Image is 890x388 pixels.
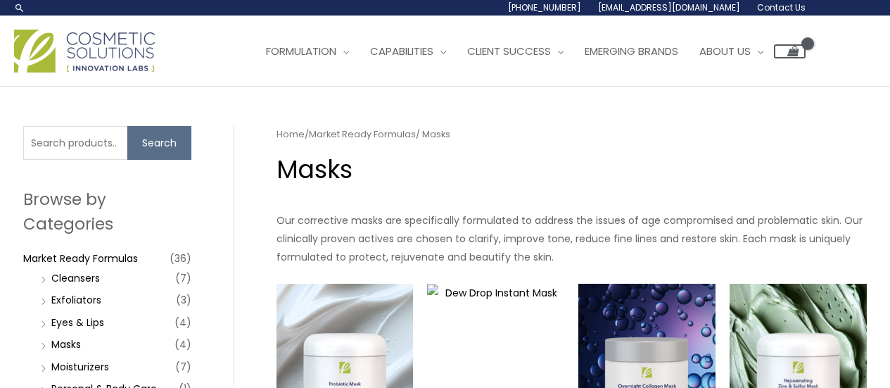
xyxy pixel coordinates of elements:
[170,249,191,268] span: (36)
[51,293,101,307] a: Exfoliators
[23,187,191,235] h2: Browse by Categories
[23,251,138,265] a: Market Ready Formulas
[370,44,433,58] span: Capabilities
[51,360,109,374] a: Moisturizers
[174,313,191,332] span: (4)
[309,127,416,141] a: Market Ready Formulas
[255,30,360,73] a: Formulation
[245,30,806,73] nav: Site Navigation
[276,127,305,141] a: Home
[467,44,551,58] span: Client Success
[14,2,25,13] a: Search icon link
[689,30,774,73] a: About Us
[175,268,191,288] span: (7)
[276,126,867,143] nav: Breadcrumb
[699,44,751,58] span: About Us
[51,337,81,351] a: Masks
[266,44,336,58] span: Formulation
[174,334,191,354] span: (4)
[360,30,457,73] a: Capabilities
[51,271,100,285] a: Cleansers
[127,126,191,160] button: Search
[585,44,678,58] span: Emerging Brands
[757,1,806,13] span: Contact Us
[508,1,581,13] span: [PHONE_NUMBER]
[774,44,806,58] a: View Shopping Cart, empty
[276,152,867,187] h1: Masks
[457,30,574,73] a: Client Success
[176,290,191,310] span: (3)
[598,1,740,13] span: [EMAIL_ADDRESS][DOMAIN_NAME]
[175,357,191,377] span: (7)
[574,30,689,73] a: Emerging Brands
[51,315,104,330] a: Eyes & Lips
[276,211,867,266] p: Our corrective masks are specifically formulated to address the issues of age compromised and pro...
[14,30,155,73] img: Cosmetic Solutions Logo
[23,126,127,160] input: Search products…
